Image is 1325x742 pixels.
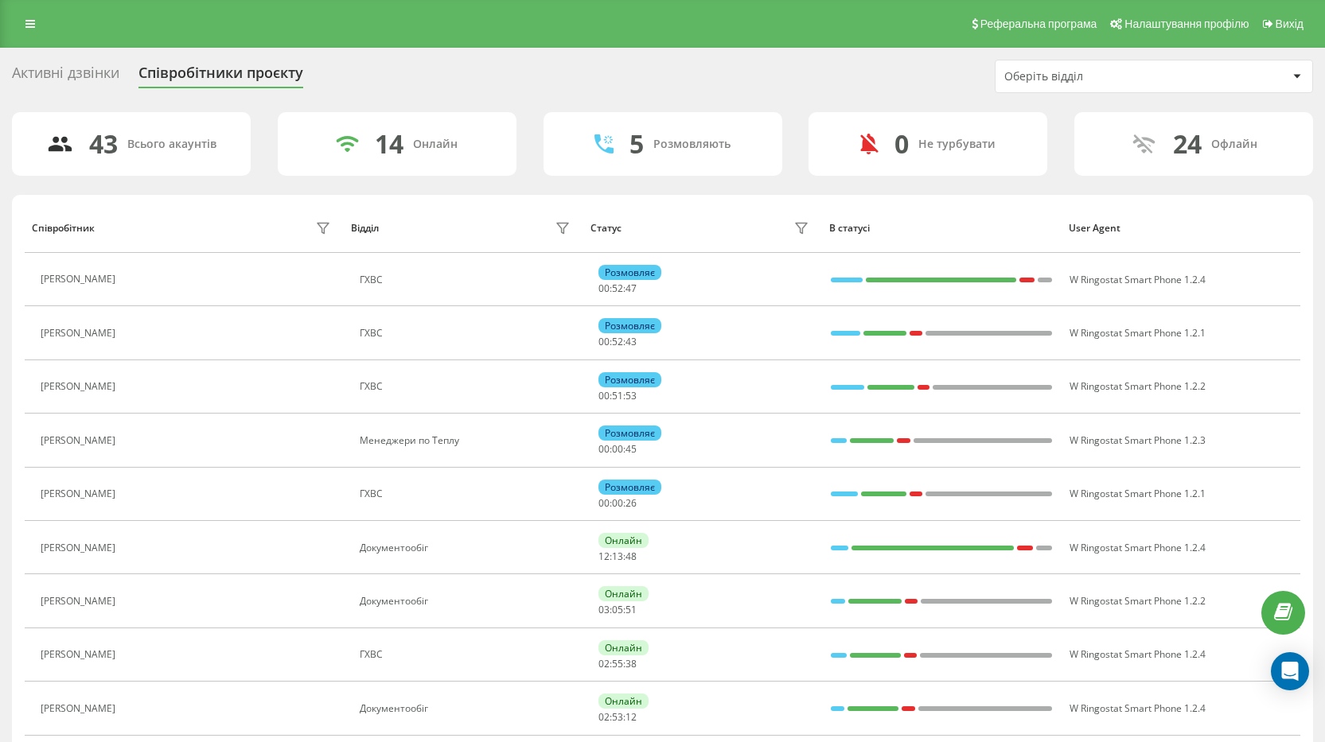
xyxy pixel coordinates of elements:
[1004,70,1194,84] div: Оберіть відділ
[612,335,623,348] span: 52
[598,658,637,670] div: : :
[598,550,610,563] span: 12
[360,649,575,660] div: ГХВС
[598,496,610,510] span: 00
[598,480,661,495] div: Розмовляє
[612,389,623,402] span: 51
[598,282,610,295] span: 00
[598,657,610,670] span: 02
[1070,701,1206,715] span: W Ringostat Smart Phone 1.2.4
[360,328,575,339] div: ГХВС
[41,381,119,392] div: [PERSON_NAME]
[625,442,637,456] span: 45
[829,223,1054,234] div: В статусі
[625,657,637,670] span: 38
[894,129,909,159] div: 0
[1070,273,1206,286] span: W Ringostat Smart Phone 1.2.4
[1070,594,1206,608] span: W Ringostat Smart Phone 1.2.2
[1211,138,1257,151] div: Офлайн
[1070,433,1206,447] span: W Ringostat Smart Phone 1.2.3
[1271,652,1309,690] div: Open Intercom Messenger
[598,640,649,655] div: Онлайн
[351,223,379,234] div: Відділ
[598,712,637,723] div: : :
[625,335,637,348] span: 43
[598,498,637,509] div: : :
[625,496,637,510] span: 26
[598,693,649,709] div: Онлайн
[625,550,637,563] span: 48
[360,596,575,607] div: Документообіг
[598,442,610,456] span: 00
[612,442,623,456] span: 00
[360,703,575,714] div: Документообіг
[598,710,610,724] span: 02
[138,64,303,89] div: Співробітники проєкту
[612,496,623,510] span: 00
[598,318,661,333] div: Розмовляє
[41,542,119,554] div: [PERSON_NAME]
[89,129,118,159] div: 43
[413,138,458,151] div: Онлайн
[1070,647,1206,661] span: W Ringostat Smart Phone 1.2.4
[625,389,637,402] span: 53
[625,710,637,724] span: 12
[612,282,623,295] span: 52
[625,282,637,295] span: 47
[612,657,623,670] span: 55
[653,138,731,151] div: Розмовляють
[1070,379,1206,393] span: W Ringostat Smart Phone 1.2.2
[360,274,575,286] div: ГХВС
[12,64,119,89] div: Активні дзвінки
[629,129,644,159] div: 5
[375,129,403,159] div: 14
[980,17,1097,30] span: Реферальна програма
[41,649,119,660] div: [PERSON_NAME]
[612,550,623,563] span: 13
[1069,223,1293,234] div: User Agent
[598,551,637,562] div: : :
[598,586,649,601] div: Онлайн
[598,533,649,548] div: Онлайн
[598,283,637,294] div: : :
[598,389,610,402] span: 00
[598,372,661,387] div: Розмовляє
[1124,17,1249,30] span: Налаштування профілю
[612,710,623,724] span: 53
[598,336,637,348] div: : :
[41,328,119,339] div: [PERSON_NAME]
[598,390,637,402] div: : :
[360,488,575,499] div: ГХВС
[598,425,661,441] div: Розмовляє
[598,603,610,616] span: 03
[1070,487,1206,500] span: W Ringostat Smart Phone 1.2.1
[127,138,216,151] div: Всього акаунтів
[41,274,119,285] div: [PERSON_NAME]
[41,435,119,446] div: [PERSON_NAME]
[360,435,575,446] div: Менеджери по Теплу
[612,603,623,616] span: 05
[918,138,996,151] div: Не турбувати
[625,603,637,616] span: 51
[598,265,661,280] div: Розмовляє
[598,335,610,348] span: 00
[1070,541,1206,554] span: W Ringostat Smart Phone 1.2.4
[598,604,637,616] div: : :
[1070,326,1206,340] span: W Ringostat Smart Phone 1.2.1
[41,596,119,607] div: [PERSON_NAME]
[1173,129,1202,159] div: 24
[360,542,575,554] div: Документообіг
[41,703,119,714] div: [PERSON_NAME]
[41,488,119,499] div: [PERSON_NAME]
[590,223,622,234] div: Статус
[360,381,575,392] div: ГХВС
[1276,17,1304,30] span: Вихід
[598,444,637,455] div: : :
[32,223,95,234] div: Співробітник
